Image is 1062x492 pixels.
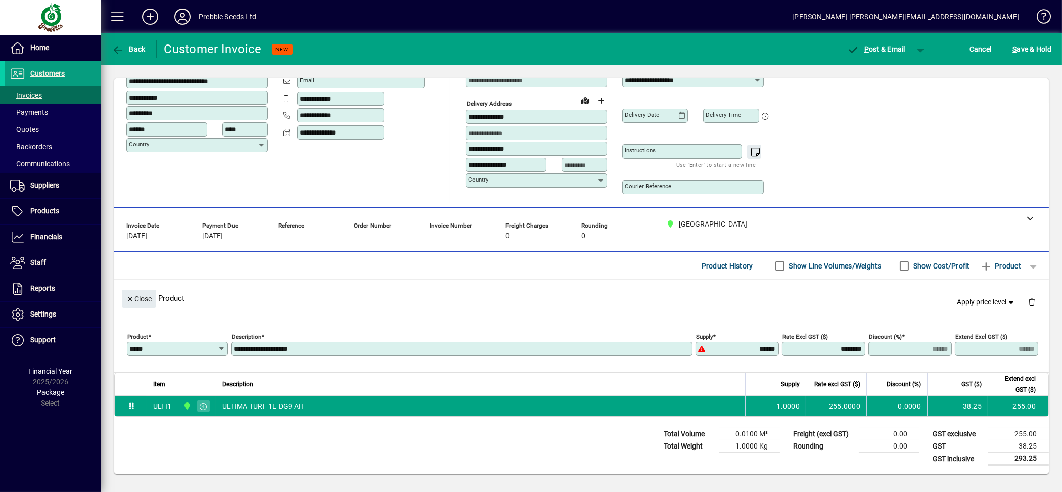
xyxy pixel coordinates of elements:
a: Invoices [5,86,101,104]
label: Show Line Volumes/Weights [787,261,882,271]
td: 255.00 [988,396,1048,416]
mat-label: Discount (%) [869,333,902,340]
td: 255.00 [988,428,1049,440]
span: 1.0000 [777,401,800,411]
span: [DATE] [126,232,147,240]
span: [DATE] [202,232,223,240]
span: Payments [10,108,48,116]
span: Home [30,43,49,52]
span: Extend excl GST ($) [994,373,1036,395]
a: Staff [5,250,101,276]
td: 0.00 [859,440,919,453]
div: 255.0000 [812,401,860,411]
span: NEW [276,46,289,53]
span: - [430,232,432,240]
a: Reports [5,276,101,301]
span: Product [980,258,1021,274]
a: Quotes [5,121,101,138]
button: Back [109,40,148,58]
div: Customer Invoice [164,41,262,57]
span: 0 [505,232,510,240]
span: Customers [30,69,65,77]
span: Description [222,379,253,390]
span: Backorders [10,143,52,151]
td: 38.25 [927,396,988,416]
span: Support [30,336,56,344]
mat-label: Courier Reference [625,183,671,190]
a: View on map [577,92,593,108]
label: Show Cost/Profit [911,261,970,271]
span: 0 [581,232,585,240]
span: Reports [30,284,55,292]
mat-label: Extend excl GST ($) [955,333,1007,340]
app-page-header-button: Delete [1020,297,1044,306]
span: Product History [702,258,753,274]
mat-hint: Use 'Enter' to start a new line [676,159,756,170]
span: Supply [781,379,800,390]
button: Save & Hold [1010,40,1054,58]
span: Products [30,207,59,215]
div: Product [114,280,1049,317]
span: Close [126,291,152,307]
td: 0.0000 [866,396,927,416]
td: GST [928,440,988,453]
span: Financial Year [29,367,73,375]
span: Item [153,379,165,390]
span: Cancel [969,41,992,57]
span: CHRISTCHURCH [180,400,192,412]
button: Close [122,290,156,308]
td: Total Volume [659,428,719,440]
a: Knowledge Base [1029,2,1049,35]
mat-label: Instructions [625,147,656,154]
span: - [278,232,280,240]
span: Back [112,45,146,53]
td: 1.0000 Kg [719,440,780,453]
div: [PERSON_NAME] [PERSON_NAME][EMAIL_ADDRESS][DOMAIN_NAME] [792,9,1019,25]
mat-label: Description [232,333,261,340]
span: Apply price level [957,297,1016,307]
button: Product [975,257,1026,275]
span: Rate excl GST ($) [814,379,860,390]
a: Support [5,328,101,353]
td: Freight (excl GST) [788,428,859,440]
td: 293.25 [988,453,1049,465]
td: 0.0100 M³ [719,428,780,440]
a: Financials [5,225,101,250]
span: ost & Email [847,45,905,53]
a: Suppliers [5,173,101,198]
mat-label: Delivery time [706,111,741,118]
button: Cancel [967,40,994,58]
div: Prebble Seeds Ltd [199,9,256,25]
button: Product History [698,257,757,275]
mat-label: Country [129,141,149,148]
span: - [354,232,356,240]
app-page-header-button: Close [119,294,159,303]
span: Invoices [10,91,42,99]
app-page-header-button: Back [101,40,157,58]
mat-label: Rate excl GST ($) [782,333,828,340]
span: ave & Hold [1012,41,1051,57]
mat-label: Delivery date [625,111,659,118]
td: 0.00 [859,428,919,440]
span: GST ($) [961,379,982,390]
mat-label: Product [127,333,148,340]
span: P [864,45,869,53]
div: ULTI1 [153,401,171,411]
td: Total Weight [659,440,719,453]
td: 38.25 [988,440,1049,453]
a: Payments [5,104,101,121]
mat-label: Email [300,77,314,84]
a: Backorders [5,138,101,155]
a: Home [5,35,101,61]
a: Communications [5,155,101,172]
span: Package [37,388,64,396]
button: Choose address [593,93,610,109]
span: Suppliers [30,181,59,189]
button: Delete [1020,290,1044,314]
mat-label: Country [468,176,488,183]
button: Apply price level [953,293,1020,311]
span: ULTIMA TURF 1L DG9 AH [222,401,304,411]
mat-label: Supply [696,333,713,340]
td: GST exclusive [928,428,988,440]
button: Profile [166,8,199,26]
